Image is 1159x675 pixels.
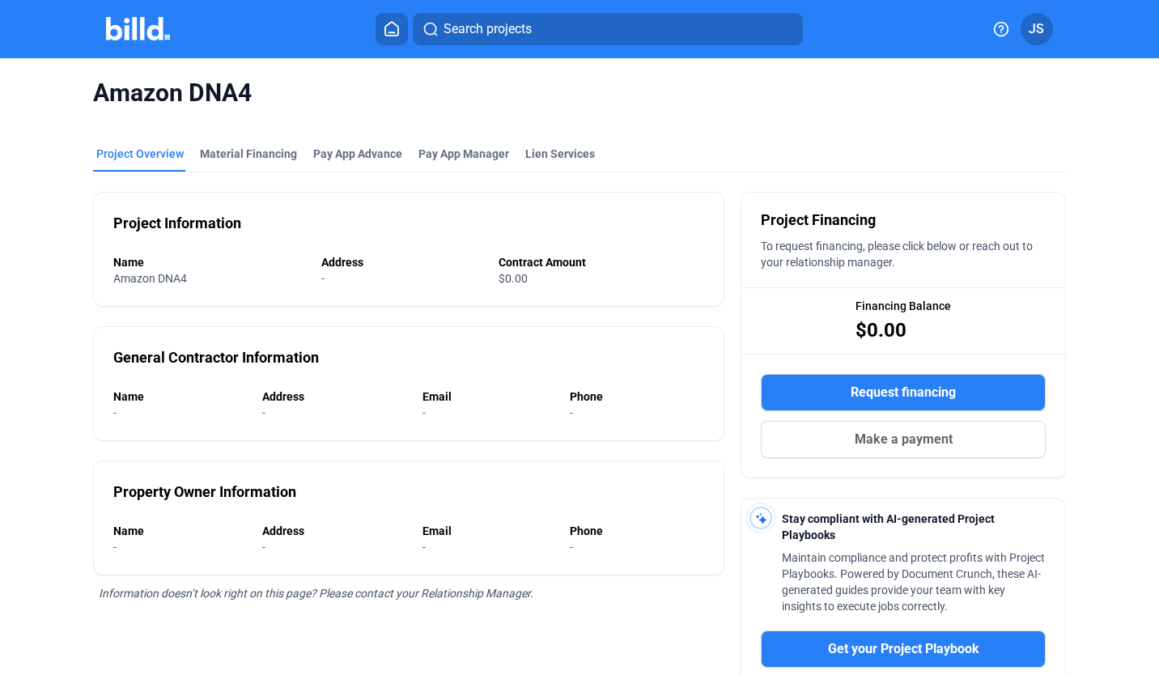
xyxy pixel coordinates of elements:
[113,541,117,554] span: -
[570,388,705,405] div: Phone
[113,388,246,405] div: Name
[855,298,951,314] span: Financing Balance
[262,541,265,554] span: -
[761,240,1033,269] span: To request financing, please click below or reach out to your relationship manager.
[422,523,554,539] div: Email
[413,13,803,45] button: Search projects
[313,146,402,162] div: Pay App Advance
[855,317,906,343] span: $0.00
[761,209,876,231] span: Project Financing
[106,17,170,40] img: Billd Company Logo
[422,541,426,554] span: -
[113,272,187,285] span: Amazon DNA4
[499,272,528,285] span: $0.00
[855,430,953,449] span: Make a payment
[113,346,319,369] div: General Contractor Information
[828,639,979,659] span: Get your Project Playbook
[113,212,241,235] div: Project Information
[262,388,406,405] div: Address
[321,272,325,285] span: -
[570,406,573,419] span: -
[93,78,1067,108] span: Amazon DNA4
[851,383,956,402] span: Request financing
[422,388,554,405] div: Email
[761,374,1046,411] button: Request financing
[761,630,1046,668] button: Get your Project Playbook
[422,406,426,419] span: -
[499,254,705,270] div: Contract Amount
[418,146,509,162] span: Pay App Manager
[113,254,306,270] div: Name
[1029,19,1044,39] span: JS
[262,523,406,539] div: Address
[761,421,1046,458] button: Make a payment
[96,146,184,162] div: Project Overview
[525,146,595,162] div: Lien Services
[1021,13,1053,45] button: JS
[444,19,532,39] span: Search projects
[782,512,995,541] span: Stay compliant with AI-generated Project Playbooks
[99,587,533,600] span: Information doesn’t look right on this page? Please contact your Relationship Manager.
[113,523,246,539] div: Name
[113,481,296,503] div: Property Owner Information
[321,254,482,270] div: Address
[262,406,265,419] span: -
[570,523,705,539] div: Phone
[113,406,117,419] span: -
[570,541,573,554] span: -
[200,146,297,162] div: Material Financing
[782,551,1045,613] span: Maintain compliance and protect profits with Project Playbooks. Powered by Document Crunch, these...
